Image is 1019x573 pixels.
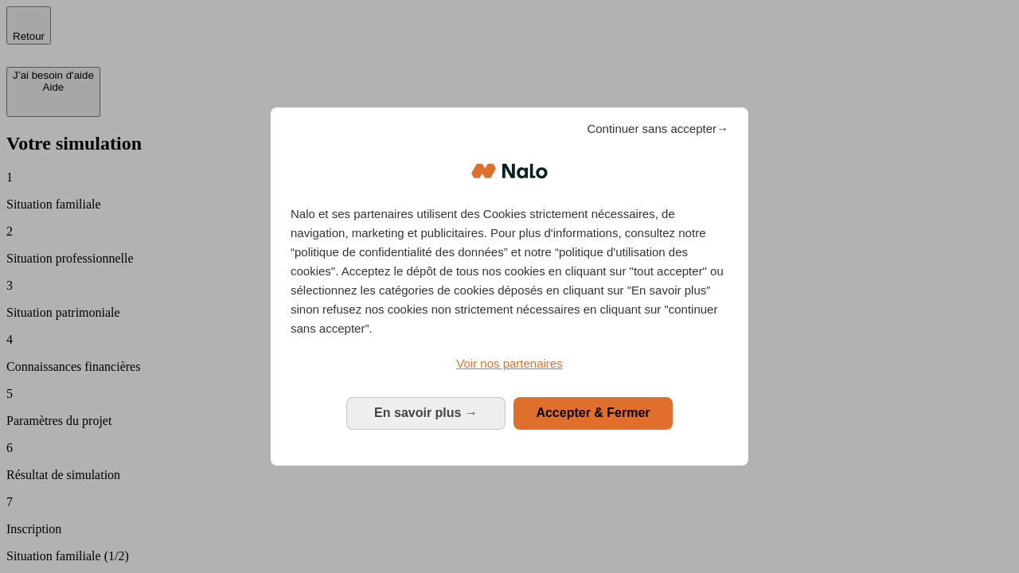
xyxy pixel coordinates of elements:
a: Voir nos partenaires [291,354,728,373]
span: En savoir plus → [374,406,478,419]
button: En savoir plus: Configurer vos consentements [346,397,506,429]
span: Continuer sans accepter→ [587,119,728,138]
span: Accepter & Fermer [536,406,650,419]
div: Bienvenue chez Nalo Gestion du consentement [271,107,748,465]
span: Voir nos partenaires [456,357,562,370]
img: Logo [471,147,548,195]
p: Nalo et ses partenaires utilisent des Cookies strictement nécessaires, de navigation, marketing e... [291,205,728,338]
button: Accepter & Fermer: Accepter notre traitement des données et fermer [513,397,673,429]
